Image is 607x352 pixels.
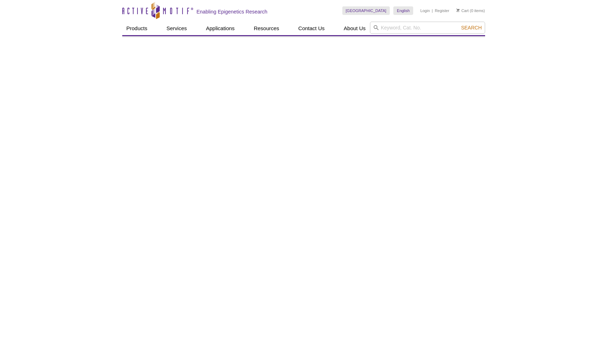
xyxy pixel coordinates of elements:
a: Services [162,22,191,35]
a: Contact Us [294,22,329,35]
a: About Us [339,22,370,35]
span: Search [461,25,482,31]
a: Register [435,8,449,13]
li: (0 items) [456,6,485,15]
a: Resources [249,22,283,35]
a: Applications [202,22,239,35]
a: Cart [456,8,469,13]
img: Your Cart [456,9,460,12]
a: Products [122,22,152,35]
li: | [432,6,433,15]
h2: Enabling Epigenetics Research [197,9,268,15]
a: Login [420,8,430,13]
input: Keyword, Cat. No. [370,22,485,34]
a: [GEOGRAPHIC_DATA] [342,6,390,15]
a: English [393,6,413,15]
button: Search [459,24,484,31]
